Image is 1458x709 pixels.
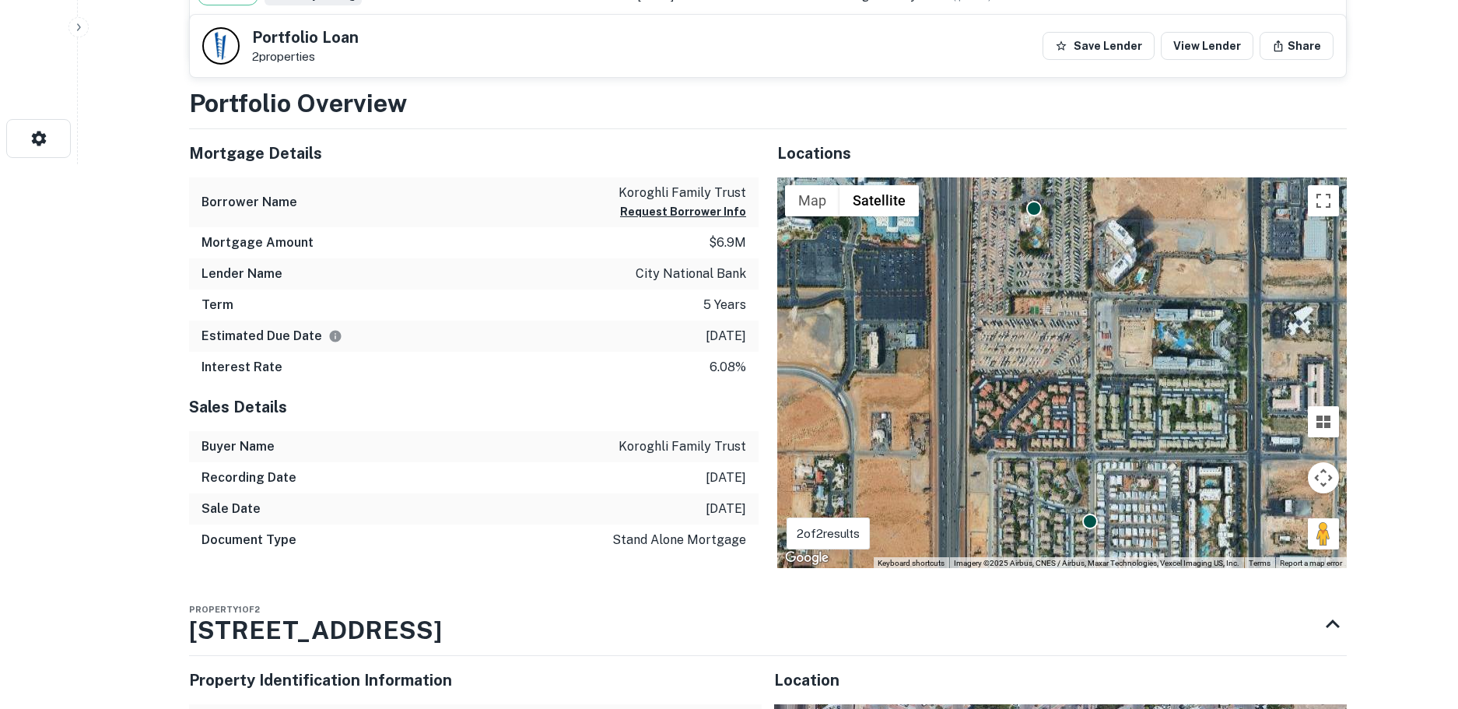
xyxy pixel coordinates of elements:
button: Request Borrower Info [620,202,746,221]
h5: Mortgage Details [189,142,759,165]
h5: Portfolio Loan [252,30,359,45]
p: [DATE] [706,500,746,518]
h6: Term [202,296,233,314]
button: Toggle fullscreen view [1308,185,1339,216]
h6: Estimated Due Date [202,327,342,346]
h5: Sales Details [189,395,759,419]
h6: Mortgage Amount [202,233,314,252]
a: Terms (opens in new tab) [1249,559,1270,567]
a: Open this area in Google Maps (opens a new window) [781,548,832,568]
h5: Property Identification Information [189,669,762,692]
h6: Document Type [202,531,296,549]
button: Show street map [785,185,839,216]
iframe: Chat Widget [1380,584,1458,659]
span: Imagery ©2025 Airbus, CNES / Airbus, Maxar Technologies, Vexcel Imaging US, Inc. [954,559,1239,567]
p: 6.08% [710,358,746,377]
p: 2 of 2 results [797,525,860,543]
p: $6.9m [709,233,746,252]
p: 5 years [703,296,746,314]
h5: Locations [777,142,1347,165]
button: Drag Pegman onto the map to open Street View [1308,518,1339,549]
p: koroghli family trust [619,184,746,202]
a: View Lender [1161,32,1253,60]
a: Report a map error [1280,559,1342,567]
span: Property 1 of 2 [189,605,260,614]
h6: Recording Date [202,469,296,487]
p: [DATE] [706,469,746,487]
h3: [STREET_ADDRESS] [189,612,442,649]
p: 2 properties [252,50,359,64]
h3: Portfolio Overview [189,85,1347,122]
button: Tilt map [1308,406,1339,437]
h6: Buyer Name [202,437,275,456]
h6: Lender Name [202,265,282,283]
button: Map camera controls [1308,462,1339,493]
p: [DATE] [706,327,746,346]
img: Google [781,548,832,568]
button: Keyboard shortcuts [878,558,945,569]
p: stand alone mortgage [612,531,746,549]
button: Save Lender [1043,32,1155,60]
p: koroghli family trust [619,437,746,456]
svg: Estimate is based on a standard schedule for this type of loan. [328,329,342,343]
h6: Sale Date [202,500,261,518]
p: city national bank [636,265,746,283]
h6: Interest Rate [202,358,282,377]
button: Share [1260,32,1334,60]
h5: Location [774,669,1347,692]
button: Show satellite imagery [839,185,919,216]
h6: Borrower Name [202,193,297,212]
div: Property1of2[STREET_ADDRESS] [189,593,1347,655]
